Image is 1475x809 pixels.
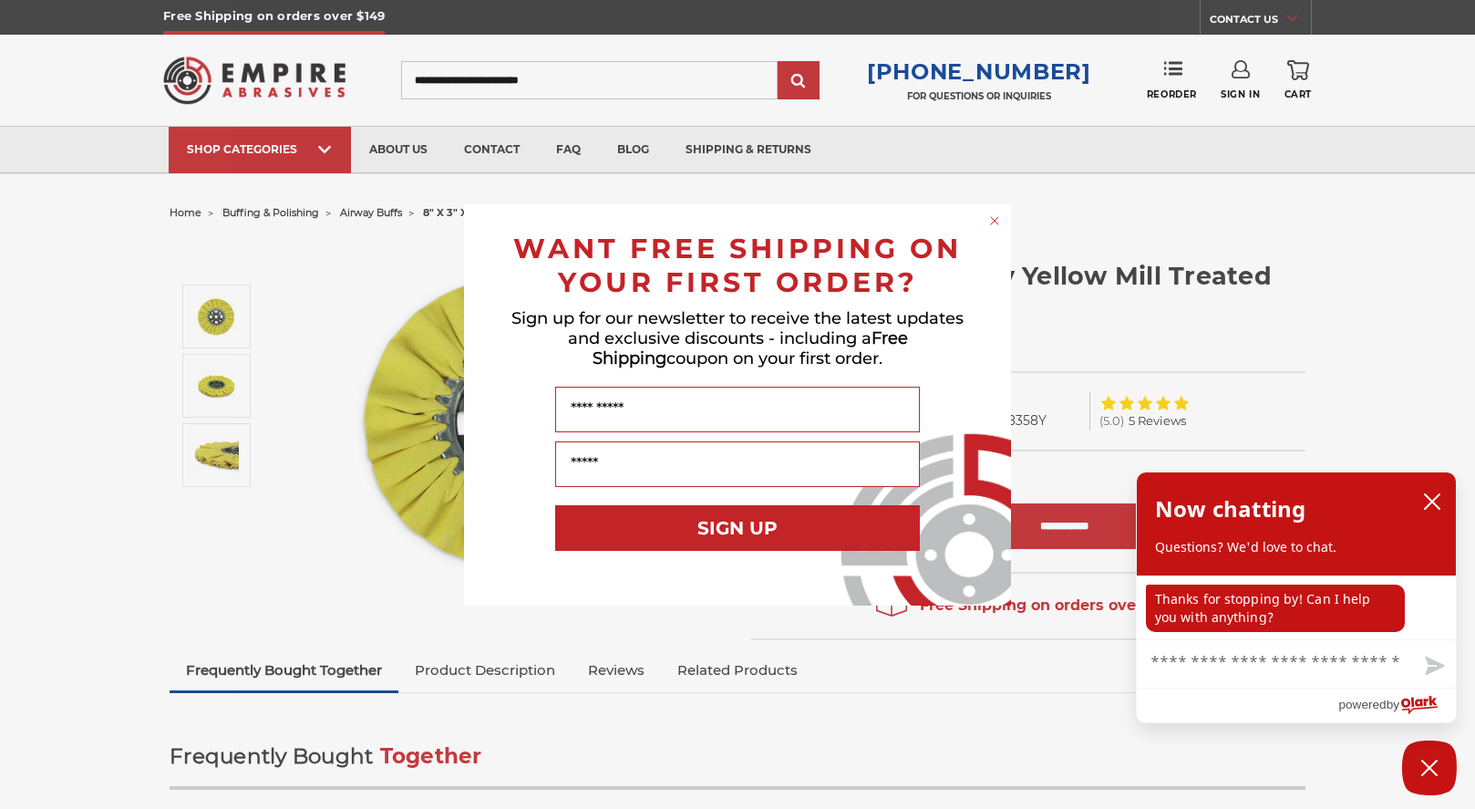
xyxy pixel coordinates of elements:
p: Thanks for stopping by! Can I help you with anything? [1146,585,1405,632]
span: Sign up for our newsletter to receive the latest updates and exclusive discounts - including a co... [511,308,964,368]
button: Close Chatbox [1402,741,1457,795]
button: close chatbox [1418,488,1447,515]
span: powered [1338,693,1386,716]
span: Free Shipping [593,328,908,368]
h2: Now chatting [1155,491,1305,527]
a: Powered by Olark [1338,689,1456,722]
span: WANT FREE SHIPPING ON YOUR FIRST ORDER? [513,232,962,299]
button: SIGN UP [555,505,920,551]
button: Close dialog [985,212,1004,230]
div: chat [1137,576,1456,639]
span: by [1387,693,1399,716]
p: Questions? We'd love to chat. [1155,538,1438,556]
div: olark chatbox [1136,472,1457,723]
button: Send message [1410,646,1456,688]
